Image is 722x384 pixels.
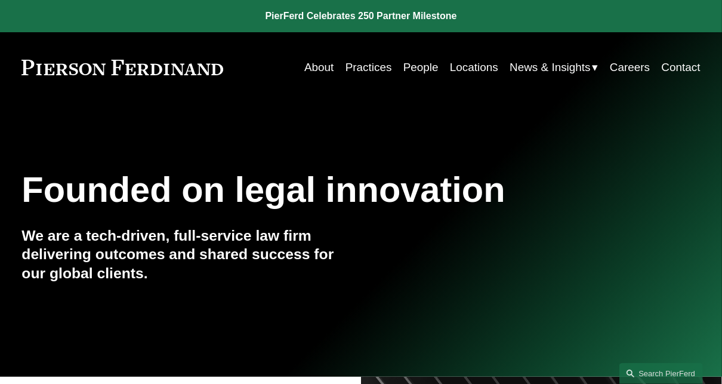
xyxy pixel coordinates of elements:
a: Careers [610,56,650,79]
h4: We are a tech-driven, full-service law firm delivering outcomes and shared success for our global... [21,226,361,282]
a: People [403,56,439,79]
h1: Founded on legal innovation [21,170,587,210]
a: Locations [450,56,498,79]
a: Search this site [619,363,703,384]
a: folder dropdown [510,56,598,79]
a: Practices [345,56,392,79]
span: News & Insights [510,57,590,78]
a: About [304,56,334,79]
a: Contact [662,56,701,79]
